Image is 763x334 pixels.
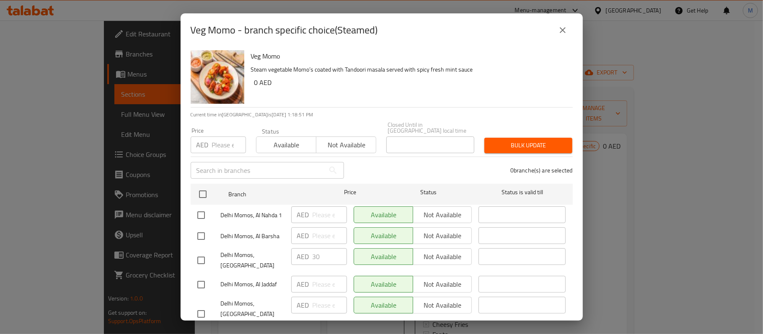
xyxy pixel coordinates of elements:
button: Available [256,136,316,153]
span: Not available [320,139,373,151]
h6: 0 AED [254,77,566,88]
p: 0 branche(s) are selected [510,166,573,175]
span: Delhi Momos, [GEOGRAPHIC_DATA] [GEOGRAPHIC_DATA] [221,298,285,330]
p: AED [297,279,309,289]
input: Please enter price [313,297,347,313]
span: Delhi Momos, Al Nahda 1 [221,210,285,221]
input: Please enter price [212,136,246,153]
button: Bulk update [484,138,572,153]
p: Current time in [GEOGRAPHIC_DATA] is [DATE] 1:18:51 PM [191,111,573,118]
p: AED [297,231,309,241]
button: close [553,20,573,40]
h6: Veg Momo [251,50,566,62]
input: Please enter price [313,206,347,223]
button: Not available [316,136,376,153]
input: Search in branches [191,162,325,179]
span: Price [322,187,378,198]
span: Status is valid till [478,187,566,198]
img: Veg Momo [191,50,244,104]
span: Bulk update [491,140,566,151]
p: AED [297,252,309,262]
p: AED [197,140,209,150]
p: AED [297,210,309,220]
input: Please enter price [313,227,347,244]
span: Delhi Momos, [GEOGRAPHIC_DATA] [221,250,285,271]
span: Delhi Momos, Al Jaddaf [221,279,285,290]
span: Branch [228,189,316,200]
input: Please enter price [313,248,347,265]
span: Available [260,139,313,151]
span: Status [385,187,472,198]
h2: Veg Momo - branch specific choice(Steamed) [191,23,378,37]
input: Please enter price [313,276,347,293]
span: Delhi Momos, Al Barsha [221,231,285,242]
p: Steam vegetable Momo’s coated with Tandoori masala served with spicy fresh mint sauce [251,64,566,75]
p: AED [297,300,309,310]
